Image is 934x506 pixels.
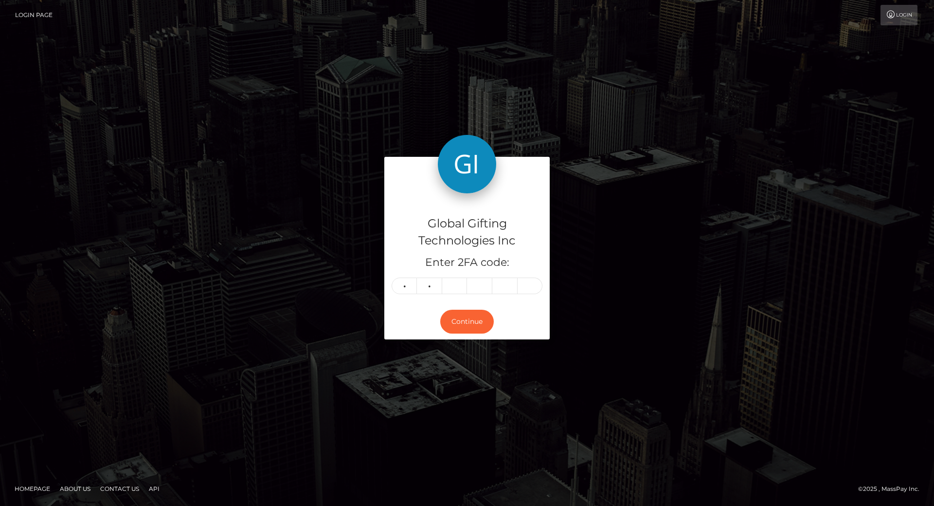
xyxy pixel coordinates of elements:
[15,5,53,25] a: Login Page
[145,481,163,496] a: API
[56,481,94,496] a: About Us
[440,310,494,334] button: Continue
[11,481,54,496] a: Homepage
[392,215,542,249] h4: Global Gifting Technologies Inc
[880,5,917,25] a: Login
[96,481,143,496] a: Contact Us
[858,484,927,494] div: © 2025 , MassPay Inc.
[438,135,496,193] img: Global Gifting Technologies Inc
[392,255,542,270] h5: Enter 2FA code:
